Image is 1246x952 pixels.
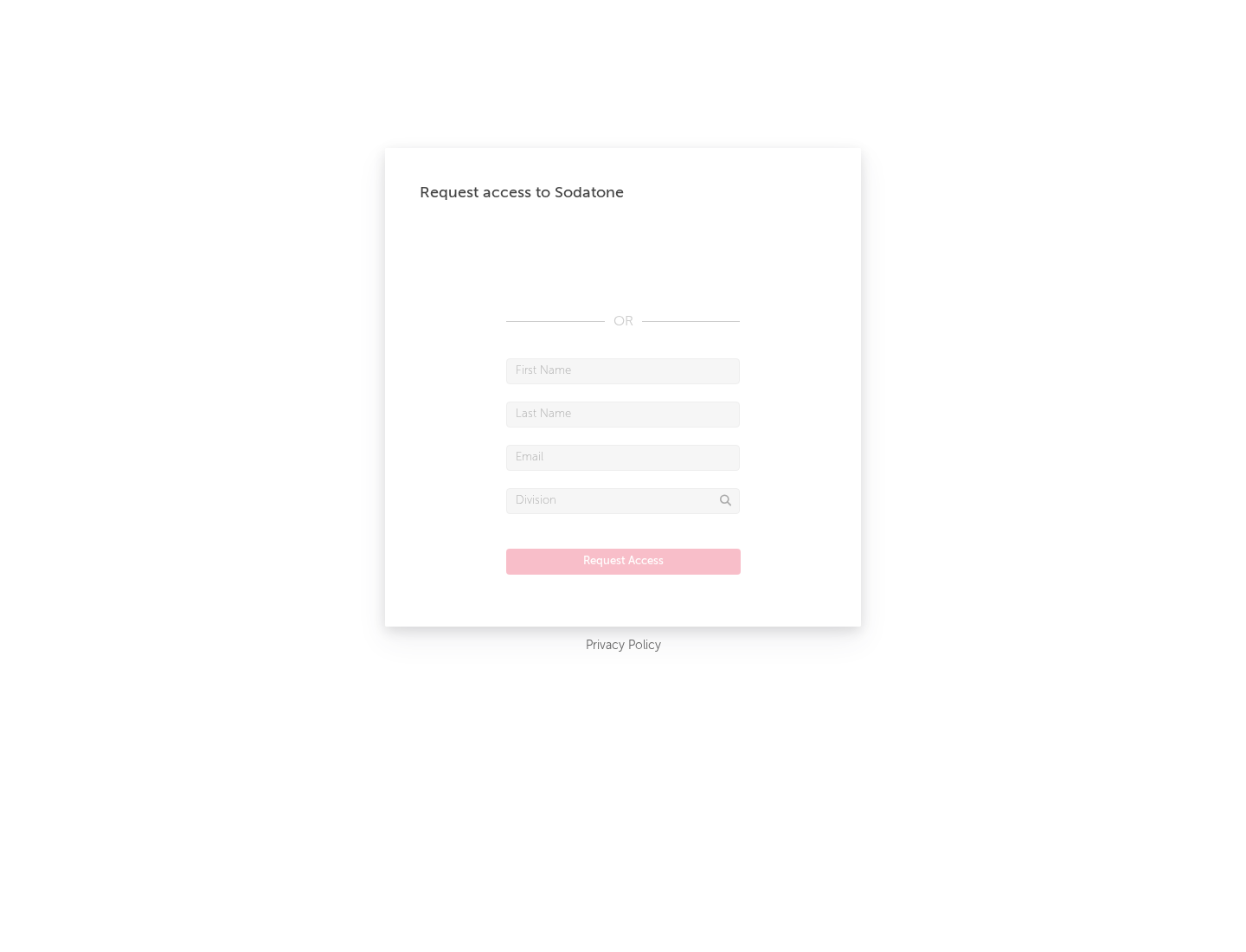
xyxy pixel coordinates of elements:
input: Division [506,488,740,514]
button: Request Access [506,549,741,575]
div: OR [506,312,740,332]
input: Last Name [506,402,740,428]
a: Privacy Policy [586,635,661,657]
input: Email [506,445,740,471]
input: First Name [506,358,740,384]
div: Request access to Sodatone [420,183,826,203]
